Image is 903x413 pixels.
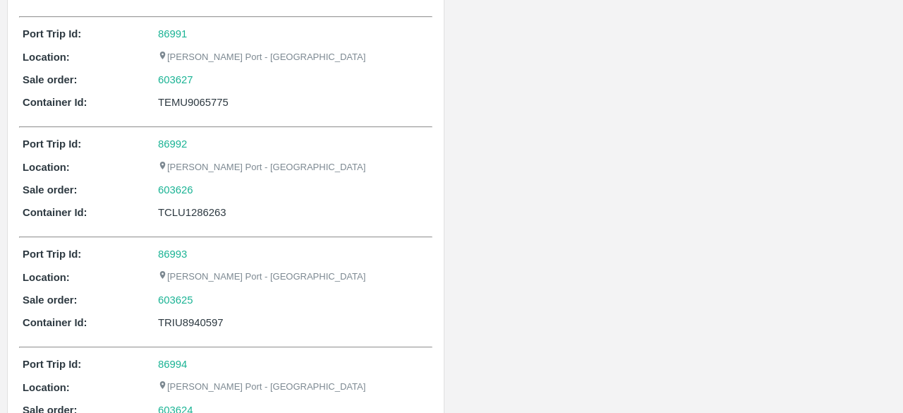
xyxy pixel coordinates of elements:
b: Sale order: [23,294,78,306]
b: Container Id: [23,97,87,108]
b: Port Trip Id: [23,359,81,370]
b: Sale order: [23,74,78,85]
a: 86992 [158,138,187,150]
div: TRIU8940597 [158,315,429,330]
a: 86991 [158,28,187,40]
b: Container Id: [23,207,87,218]
b: Location: [23,382,70,393]
b: Port Trip Id: [23,249,81,260]
b: Location: [23,162,70,173]
b: Port Trip Id: [23,138,81,150]
div: TCLU1286263 [158,205,429,220]
a: 603627 [158,72,193,88]
b: Location: [23,52,70,63]
div: TEMU9065775 [158,95,429,110]
b: Port Trip Id: [23,28,81,40]
a: 86993 [158,249,187,260]
p: [PERSON_NAME] Port - [GEOGRAPHIC_DATA] [158,381,365,394]
a: 86994 [158,359,187,370]
a: 603626 [158,182,193,198]
b: Container Id: [23,317,87,328]
b: Sale order: [23,184,78,196]
p: [PERSON_NAME] Port - [GEOGRAPHIC_DATA] [158,270,365,284]
b: Location: [23,272,70,283]
a: 603625 [158,292,193,308]
p: [PERSON_NAME] Port - [GEOGRAPHIC_DATA] [158,161,365,174]
p: [PERSON_NAME] Port - [GEOGRAPHIC_DATA] [158,51,365,64]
